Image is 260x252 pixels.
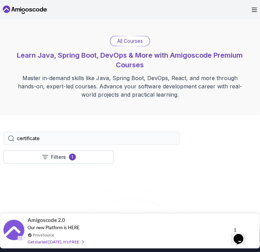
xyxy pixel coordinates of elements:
[33,232,54,238] a: ProveSource
[3,220,24,242] img: provesource social proof notification image
[28,216,65,224] span: Amigoscode 2.0
[117,38,143,45] p: All Courses
[252,8,257,12] button: Open Menu
[231,224,253,245] iframe: chat widget
[28,225,80,230] span: Our new Platform is HERE
[17,135,176,142] input: Search Java, React, Spring boot ...
[17,51,243,69] span: Learn Java, Spring Boot, DevOps & More with Amigoscode Premium Courses
[14,74,246,99] p: Master in-demand skills like Java, Spring Boot, DevOps, React, and more through hands-on, expert-...
[3,151,114,164] button: Filters1
[51,154,66,161] p: Filters
[28,238,83,246] div: Get started [DATE]. It's FREE
[71,154,73,160] p: 1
